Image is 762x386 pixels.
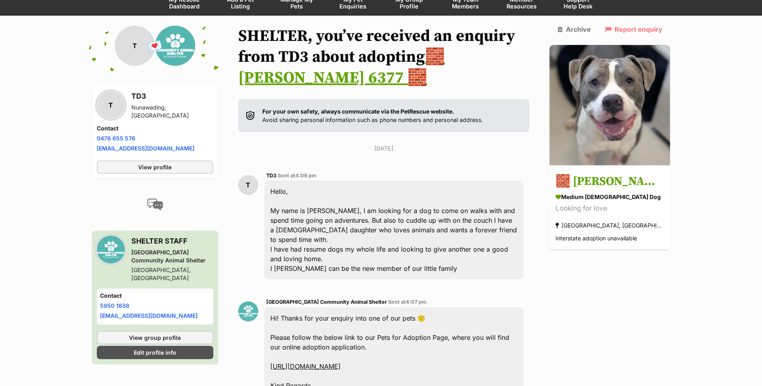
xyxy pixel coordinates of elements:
[278,173,317,179] span: Sent at
[238,144,530,152] p: [DATE]
[146,37,164,55] span: 💌
[97,331,213,344] a: View group profile
[556,173,664,191] h3: 🧱 [PERSON_NAME] 6377 🧱
[131,91,213,102] h3: TD3
[97,91,125,119] div: T
[556,203,664,214] div: Looking for love
[97,145,194,152] a: [EMAIL_ADDRESS][DOMAIN_NAME]
[238,26,530,88] h1: SHELTER, you’ve received an enquiry from TD3 about adopting
[270,362,341,370] a: [URL][DOMAIN_NAME]
[264,181,524,279] div: Hello, My name is [PERSON_NAME], I am looking for a dog to come on walks with and spend time goin...
[97,124,213,132] h4: Contact
[605,26,662,33] a: Report enquiry
[100,302,129,309] a: 5950 1838
[115,26,155,66] div: T
[131,236,213,247] h3: SHELTER STAFF
[262,107,483,124] p: Avoid sharing personal information such as phone numbers and personal address.
[388,299,427,305] span: Sent at
[131,248,213,264] div: [GEOGRAPHIC_DATA] Community Animal Shelter
[262,108,454,115] strong: For your own safety, always communicate via the PetRescue website.
[134,348,176,357] span: Edit profile info
[97,346,213,359] a: Edit profile info
[100,292,210,300] h4: Contact
[558,26,591,33] a: Archive
[266,299,387,305] span: [GEOGRAPHIC_DATA] Community Animal Shelter
[556,220,664,231] div: [GEOGRAPHIC_DATA], [GEOGRAPHIC_DATA]
[556,193,664,201] div: medium [DEMOGRAPHIC_DATA] Dog
[129,333,181,342] span: View group profile
[550,167,670,250] a: 🧱 [PERSON_NAME] 6377 🧱 medium [DEMOGRAPHIC_DATA] Dog Looking for love [GEOGRAPHIC_DATA], [GEOGRAP...
[100,312,198,319] a: [EMAIL_ADDRESS][DOMAIN_NAME]
[295,173,317,179] span: 4:06 pm
[238,175,258,195] div: T
[147,199,163,211] img: conversation-icon-4a6f8262b818ee0b60e3300018af0b2d0b884aa5de6e9bcb8d3d4eeb1a70a7c4.svg
[238,301,258,321] img: Mornington Peninsula Community Animal Shelter profile pic
[556,235,637,242] span: Interstate adoption unavailable
[550,45,670,165] img: 🧱 Mason 6377 🧱
[131,104,213,120] div: Nunawading, [GEOGRAPHIC_DATA]
[266,173,276,179] span: TD3
[138,163,172,171] span: View profile
[97,236,125,264] img: Mornington Peninsula Community Animal Shelter profile pic
[406,299,427,305] span: 4:07 pm
[97,160,213,174] a: View profile
[131,266,213,282] div: [GEOGRAPHIC_DATA], [GEOGRAPHIC_DATA]
[155,26,195,66] img: Mornington Peninsula Community Animal Shelter profile pic
[97,135,135,142] a: 0478 655 576
[238,47,445,88] a: 🧱 [PERSON_NAME] 6377 🧱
